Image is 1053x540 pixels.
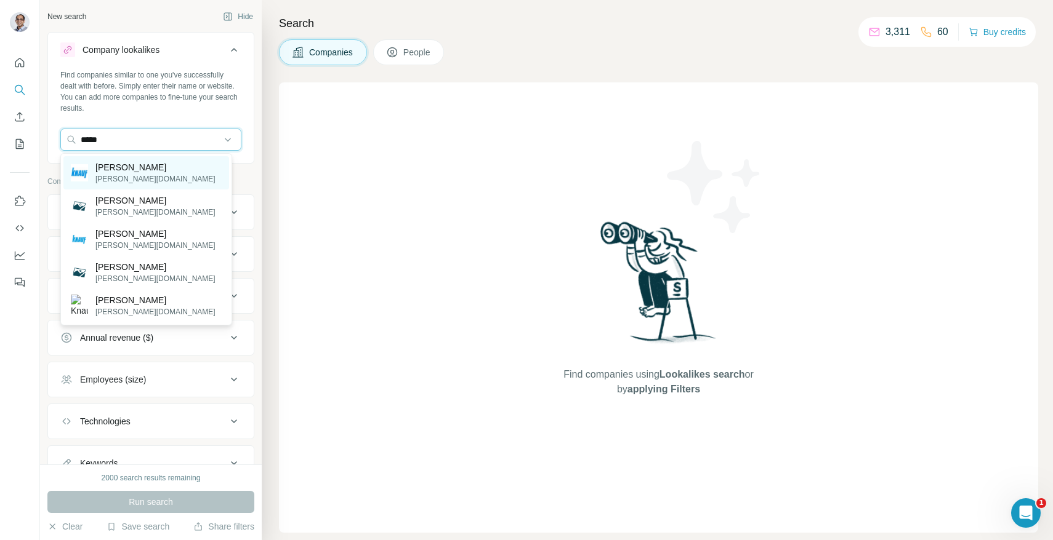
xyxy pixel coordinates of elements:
div: 2000 search results remaining [102,472,201,483]
button: Company [48,197,254,227]
p: 3,311 [886,25,910,39]
p: [PERSON_NAME] [95,161,216,173]
h4: Search [279,15,1038,32]
p: [PERSON_NAME] [95,228,216,240]
span: People [403,46,432,58]
p: 60 [937,25,948,39]
button: Hide [214,7,262,26]
button: Quick start [10,52,30,74]
button: Enrich CSV [10,106,30,128]
div: Employees (size) [80,373,146,386]
button: Technologies [48,407,254,436]
button: Company lookalikes [48,35,254,69]
button: Search [10,79,30,101]
button: Buy credits [969,23,1026,41]
img: Surfe Illustration - Woman searching with binoculars [595,218,723,355]
p: [PERSON_NAME][DOMAIN_NAME] [95,207,216,218]
span: Lookalikes search [660,369,745,379]
span: Companies [309,46,354,58]
span: 1 [1036,498,1046,508]
button: Share filters [193,520,254,533]
div: Annual revenue ($) [80,332,153,344]
div: New search [47,11,86,22]
img: Knauf [71,197,88,215]
img: Knauf [71,295,88,317]
button: Feedback [10,271,30,293]
iframe: Intercom live chat [1011,498,1041,528]
p: [PERSON_NAME][DOMAIN_NAME] [95,273,216,284]
button: My lists [10,133,30,155]
button: Dashboard [10,244,30,266]
button: Annual revenue ($) [48,323,254,352]
img: Knauf [71,231,88,248]
img: Knauf [71,164,88,181]
button: Employees (size) [48,365,254,394]
button: Use Surfe on LinkedIn [10,190,30,212]
p: [PERSON_NAME] [95,261,216,273]
p: [PERSON_NAME][DOMAIN_NAME] [95,173,216,185]
p: [PERSON_NAME] [95,194,216,207]
div: Company lookalikes [83,44,159,56]
p: [PERSON_NAME] [95,294,216,306]
div: Keywords [80,457,118,469]
div: Technologies [80,415,131,427]
div: Find companies similar to one you've successfully dealt with before. Simply enter their name or w... [60,69,241,114]
button: Clear [47,520,83,533]
p: [PERSON_NAME][DOMAIN_NAME] [95,240,216,251]
p: Company information [47,176,254,187]
button: Keywords [48,448,254,478]
span: applying Filters [627,384,700,394]
img: Knauf [71,264,88,281]
img: Avatar [10,12,30,32]
span: Find companies using or by [560,367,757,397]
button: HQ location [48,281,254,311]
button: Use Surfe API [10,217,30,239]
button: Industry [48,239,254,269]
img: Surfe Illustration - Stars [659,132,770,242]
p: [PERSON_NAME][DOMAIN_NAME] [95,306,216,317]
button: Save search [107,520,169,533]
